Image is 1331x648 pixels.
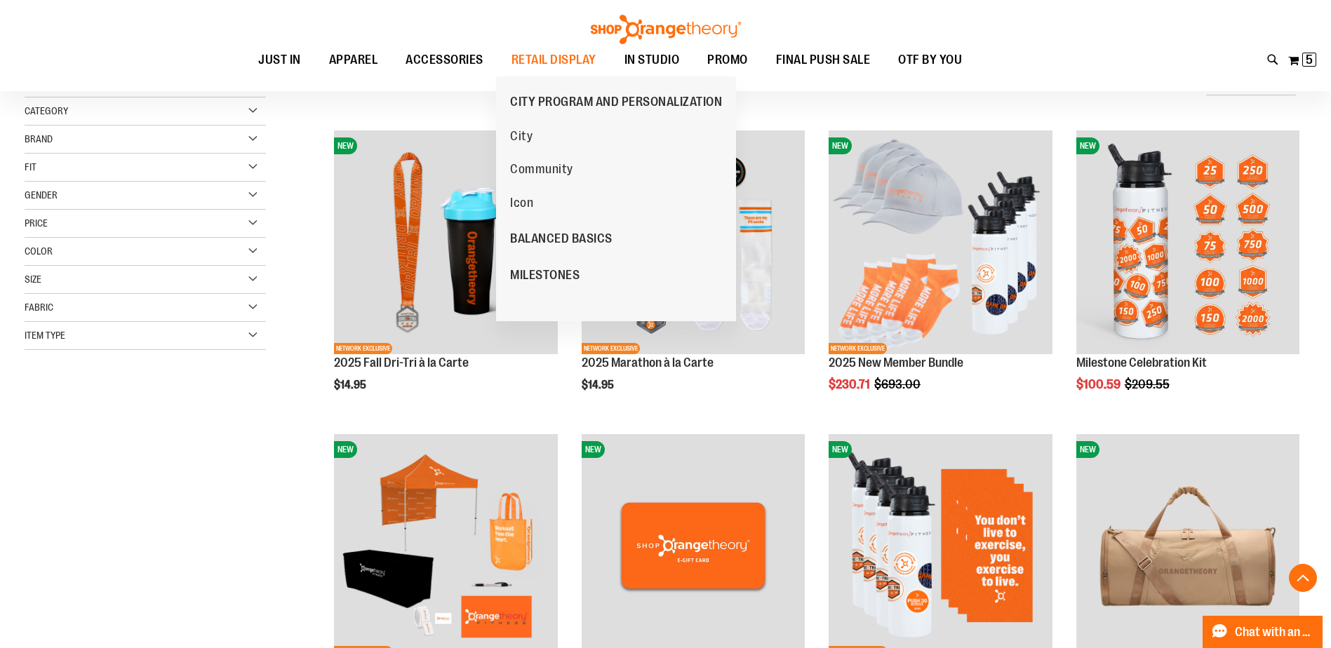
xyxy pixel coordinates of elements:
[1235,626,1314,639] span: Chat with an Expert
[25,105,68,116] span: Category
[334,379,368,391] span: $14.95
[874,377,923,391] span: $693.00
[1306,53,1313,67] span: 5
[1076,130,1299,353] img: Milestone Celebration Kit
[511,44,596,76] span: RETAIL DISPLAY
[25,245,53,257] span: Color
[829,343,887,354] span: NETWORK EXCLUSIVE
[589,15,743,44] img: Shop Orangetheory
[334,130,557,353] img: 2025 Fall Dri-Tri à la Carte
[829,377,872,391] span: $230.71
[496,220,627,257] a: BALANCED BASICS
[1069,123,1306,426] div: product
[510,268,580,285] span: MILESTONES
[510,95,722,112] span: CITY PROGRAM AND PERSONALIZATION
[510,162,573,180] span: Community
[25,189,58,201] span: Gender
[829,441,852,458] span: NEW
[25,161,36,173] span: Fit
[1289,564,1317,592] button: Back To Top
[510,196,533,213] span: Icon
[406,44,483,76] span: ACCESSORIES
[1076,130,1299,356] a: Milestone Celebration KitNEW
[582,379,616,391] span: $14.95
[1125,377,1172,391] span: $209.55
[624,44,680,76] span: IN STUDIO
[497,44,610,76] a: RETAIL DISPLAY
[829,137,852,154] span: NEW
[327,123,564,426] div: product
[707,44,748,76] span: PROMO
[610,44,694,76] a: IN STUDIO
[25,274,41,285] span: Size
[829,130,1052,356] a: 2025 New Member BundleNEWNETWORK EXCLUSIVE
[496,83,736,120] a: CITY PROGRAM AND PERSONALIZATION
[829,130,1052,353] img: 2025 New Member Bundle
[25,217,48,229] span: Price
[1076,137,1099,154] span: NEW
[762,44,885,76] a: FINAL PUSH SALE
[496,76,736,321] ul: RETAIL DISPLAY
[693,44,762,76] a: PROMO
[334,356,469,370] a: 2025 Fall Dri-Tri à la Carte
[25,302,53,313] span: Fabric
[776,44,871,76] span: FINAL PUSH SALE
[334,130,557,356] a: 2025 Fall Dri-Tri à la CarteNEWNETWORK EXCLUSIVE
[25,330,65,341] span: Item Type
[1076,441,1099,458] span: NEW
[510,129,533,147] span: City
[1076,377,1123,391] span: $100.59
[329,44,378,76] span: APPAREL
[582,441,605,458] span: NEW
[315,44,392,76] a: APPAREL
[244,44,315,76] a: JUST IN
[884,44,976,76] a: OTF BY YOU
[582,356,714,370] a: 2025 Marathon à la Carte
[582,343,640,354] span: NETWORK EXCLUSIVE
[258,44,301,76] span: JUST IN
[334,343,392,354] span: NETWORK EXCLUSIVE
[496,257,594,293] a: MILESTONES
[25,133,53,144] span: Brand
[334,441,357,458] span: NEW
[1203,616,1323,648] button: Chat with an Expert
[829,356,963,370] a: 2025 New Member Bundle
[392,44,497,76] a: ACCESSORIES
[1076,356,1207,370] a: Milestone Celebration Kit
[898,44,962,76] span: OTF BY YOU
[334,137,357,154] span: NEW
[510,231,613,249] span: BALANCED BASICS
[822,123,1059,426] div: product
